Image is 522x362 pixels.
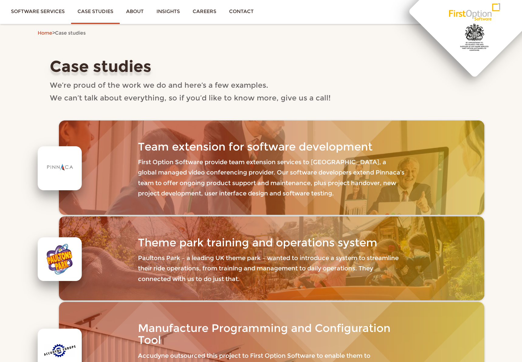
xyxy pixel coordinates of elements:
[59,216,484,300] a: Theme park training and operations system Paultons Park – a leading UK theme park – wanted to int...
[50,58,472,75] h1: Case studies
[138,253,405,284] p: Paultons Park – a leading UK theme park – wanted to introduce a system to streamline their ride o...
[50,81,268,90] span: We’re proud of the work we do and here’s a few examples.
[138,157,405,199] p: First Option Software provide team extension services to [GEOGRAPHIC_DATA], a global managed vide...
[55,30,86,36] span: Case studies
[138,141,405,153] h3: Team extension for software development
[138,322,405,346] h3: Manufacture Programming and Configuration Tool
[138,237,405,249] h3: Theme park training and operations system
[38,30,52,36] a: Home
[50,93,331,102] span: We can’t talk about everything, so if you’d like to know more, give us a call!
[59,120,484,215] a: Team extension for software development First Option Software provide team extension services to ...
[38,29,484,37] div: >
